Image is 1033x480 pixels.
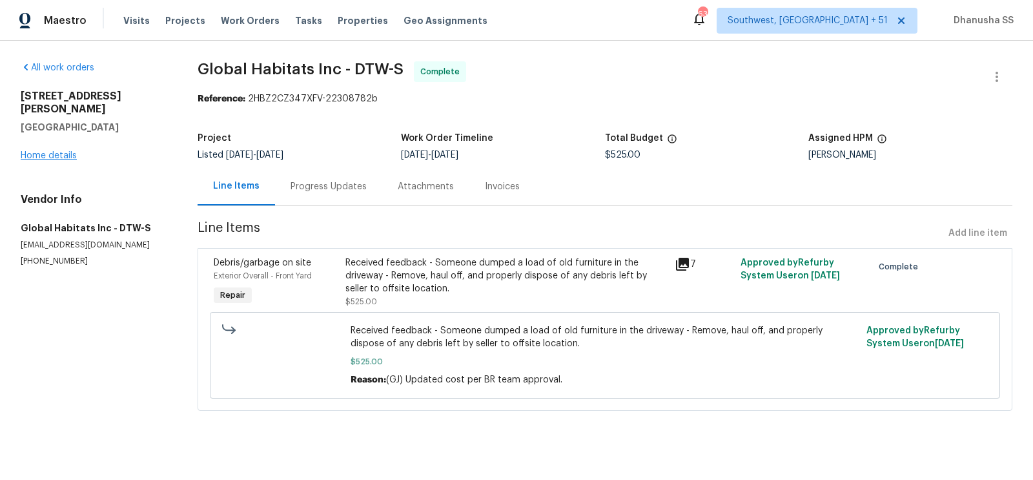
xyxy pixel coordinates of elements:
[667,134,677,151] span: The total cost of line items that have been proposed by Opendoor. This sum includes line items th...
[198,151,283,160] span: Listed
[198,61,404,77] span: Global Habitats Inc - DTW-S
[401,134,493,143] h5: Work Order Timeline
[811,271,840,280] span: [DATE]
[21,240,167,251] p: [EMAIL_ADDRESS][DOMAIN_NAME]
[879,260,923,273] span: Complete
[351,355,859,368] span: $525.00
[808,151,1012,160] div: [PERSON_NAME]
[198,94,245,103] b: Reference:
[420,65,465,78] span: Complete
[295,16,322,25] span: Tasks
[351,375,386,384] span: Reason:
[291,180,367,193] div: Progress Updates
[21,121,167,134] h5: [GEOGRAPHIC_DATA]
[398,180,454,193] div: Attachments
[213,180,260,193] div: Line Items
[935,339,964,348] span: [DATE]
[21,63,94,72] a: All work orders
[338,14,388,27] span: Properties
[226,151,283,160] span: -
[256,151,283,160] span: [DATE]
[226,151,253,160] span: [DATE]
[21,151,77,160] a: Home details
[485,180,520,193] div: Invoices
[605,151,640,160] span: $525.00
[675,256,733,272] div: 7
[165,14,205,27] span: Projects
[401,151,428,160] span: [DATE]
[21,193,167,206] h4: Vendor Info
[351,324,859,350] span: Received feedback - Someone dumped a load of old furniture in the driveway - Remove, haul off, an...
[741,258,840,280] span: Approved by Refurby System User on
[44,14,87,27] span: Maestro
[215,289,251,302] span: Repair
[866,326,964,348] span: Approved by Refurby System User on
[21,256,167,267] p: [PHONE_NUMBER]
[214,272,312,280] span: Exterior Overall - Front Yard
[431,151,458,160] span: [DATE]
[21,90,167,116] h2: [STREET_ADDRESS][PERSON_NAME]
[948,14,1014,27] span: Dhanusha SS
[345,298,377,306] span: $525.00
[605,134,663,143] h5: Total Budget
[21,222,167,235] h5: Global Habitats Inc - DTW-S
[123,14,150,27] span: Visits
[198,92,1012,105] div: 2HBZ2CZ347XFV-22308782b
[698,8,707,21] div: 633
[808,134,873,143] h5: Assigned HPM
[214,258,311,267] span: Debris/garbage on site
[728,14,888,27] span: Southwest, [GEOGRAPHIC_DATA] + 51
[198,134,231,143] h5: Project
[345,256,667,295] div: Received feedback - Someone dumped a load of old furniture in the driveway - Remove, haul off, an...
[877,134,887,151] span: The hpm assigned to this work order.
[221,14,280,27] span: Work Orders
[401,151,458,160] span: -
[198,222,943,245] span: Line Items
[386,375,562,384] span: (GJ) Updated cost per BR team approval.
[404,14,487,27] span: Geo Assignments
